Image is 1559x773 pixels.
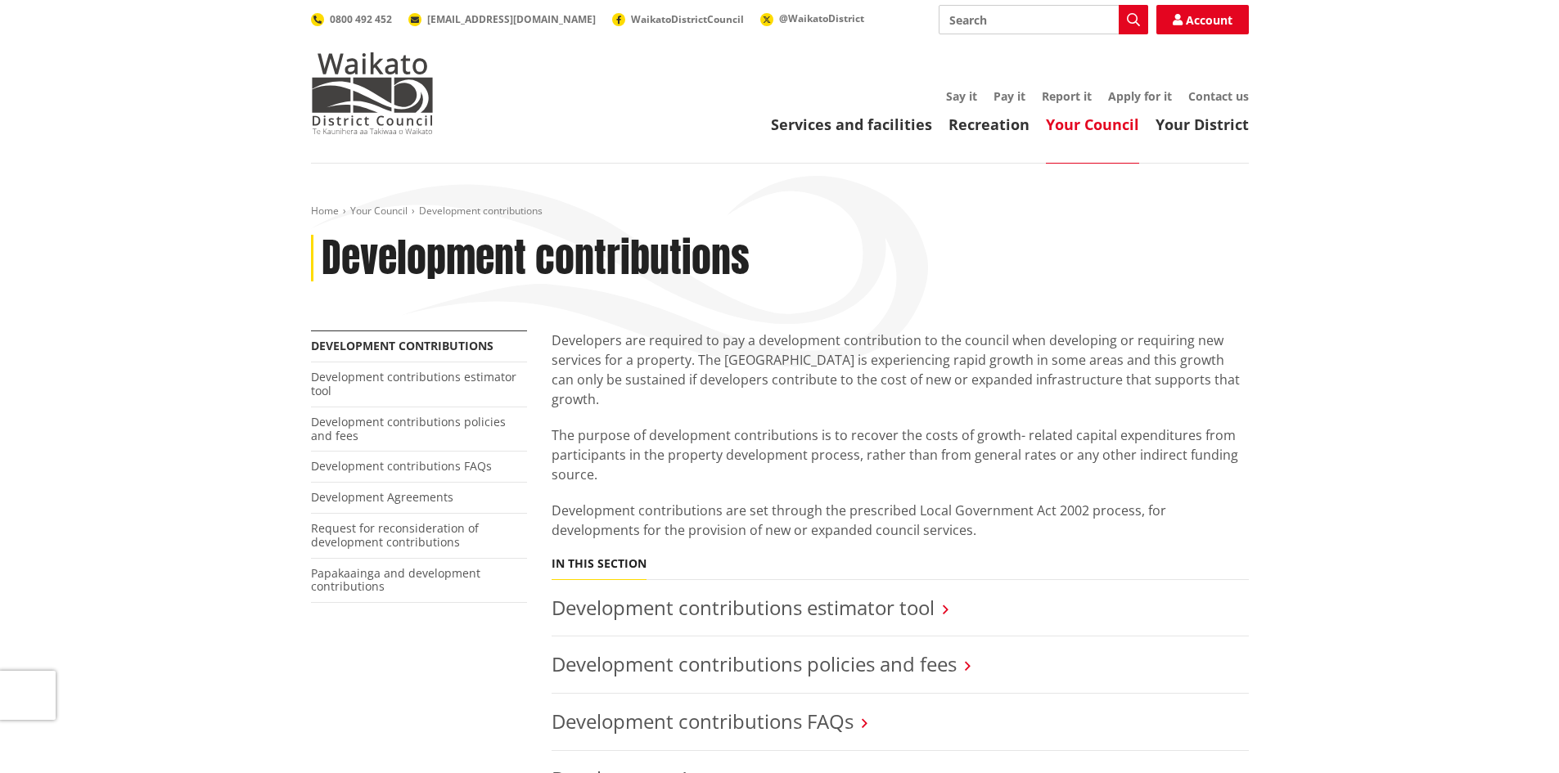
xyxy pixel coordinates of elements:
h5: In this section [552,557,647,571]
p: The purpose of development contributions is to recover the costs of growth- related capital expen... [552,425,1249,484]
a: Apply for it [1108,88,1172,104]
span: WaikatoDistrictCouncil [631,12,744,26]
a: 0800 492 452 [311,12,392,26]
span: @WaikatoDistrict [779,11,864,25]
a: Papakaainga and development contributions [311,565,480,595]
a: Development contributions [311,338,493,353]
a: Pay it [994,88,1025,104]
a: Development contributions policies and fees [552,650,957,677]
a: Development contributions FAQs [552,708,854,735]
span: [EMAIL_ADDRESS][DOMAIN_NAME] [427,12,596,26]
a: Development contributions FAQs [311,458,492,474]
span: 0800 492 452 [330,12,392,26]
a: Development contributions estimator tool [311,369,516,398]
p: Developers are required to pay a development contribution to the council when developing or requi... [552,330,1249,409]
nav: breadcrumb [311,204,1249,218]
a: Development contributions estimator tool [552,594,935,621]
a: Your District [1156,115,1249,134]
a: Say it [946,88,977,104]
a: Contact us [1188,88,1249,104]
a: Recreation [948,115,1030,134]
p: Development contributions are set through the prescribed Local Government Act 2002 process, for d... [552,501,1249,540]
a: Home [311,204,339,218]
h1: Development contributions [322,235,750,282]
input: Search input [939,5,1148,34]
a: Request for reconsideration of development contributions [311,520,479,550]
a: Report it [1042,88,1092,104]
a: Account [1156,5,1249,34]
span: Development contributions [419,204,543,218]
a: @WaikatoDistrict [760,11,864,25]
a: Development contributions policies and fees [311,414,506,443]
a: Services and facilities [771,115,932,134]
img: Waikato District Council - Te Kaunihera aa Takiwaa o Waikato [311,52,434,134]
a: Your Council [1046,115,1139,134]
a: Development Agreements [311,489,453,505]
a: Your Council [350,204,408,218]
a: WaikatoDistrictCouncil [612,12,744,26]
a: [EMAIL_ADDRESS][DOMAIN_NAME] [408,12,596,26]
